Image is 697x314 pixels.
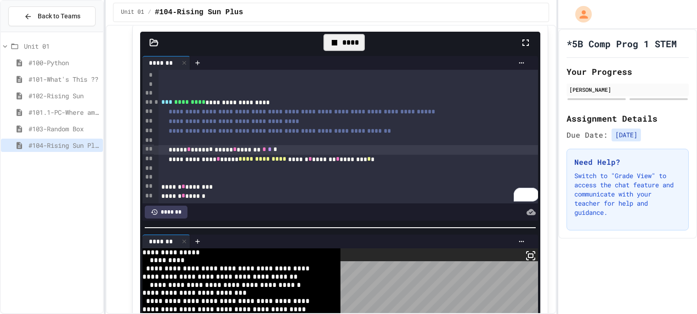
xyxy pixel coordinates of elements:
[566,4,594,25] div: My Account
[567,37,677,50] h1: *5B Comp Prog 1 STEM
[28,107,99,117] span: #101.1-PC-Where am I?
[28,58,99,67] span: #100-Python
[28,124,99,134] span: #103-Random Box
[567,65,689,78] h2: Your Progress
[28,140,99,150] span: #104-Rising Sun Plus
[38,11,80,21] span: Back to Teams
[8,6,96,26] button: Back to Teams
[574,157,681,168] h3: Need Help?
[574,171,681,217] p: Switch to "Grade View" to access the chat feature and communicate with your teacher for help and ...
[155,7,243,18] span: #104-Rising Sun Plus
[24,41,99,51] span: Unit 01
[148,9,151,16] span: /
[612,129,641,141] span: [DATE]
[567,129,608,140] span: Due Date:
[569,85,686,94] div: [PERSON_NAME]
[28,91,99,101] span: #102-Rising Sun
[567,112,689,125] h2: Assignment Details
[121,9,144,16] span: Unit 01
[28,74,99,84] span: #101-What's This ??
